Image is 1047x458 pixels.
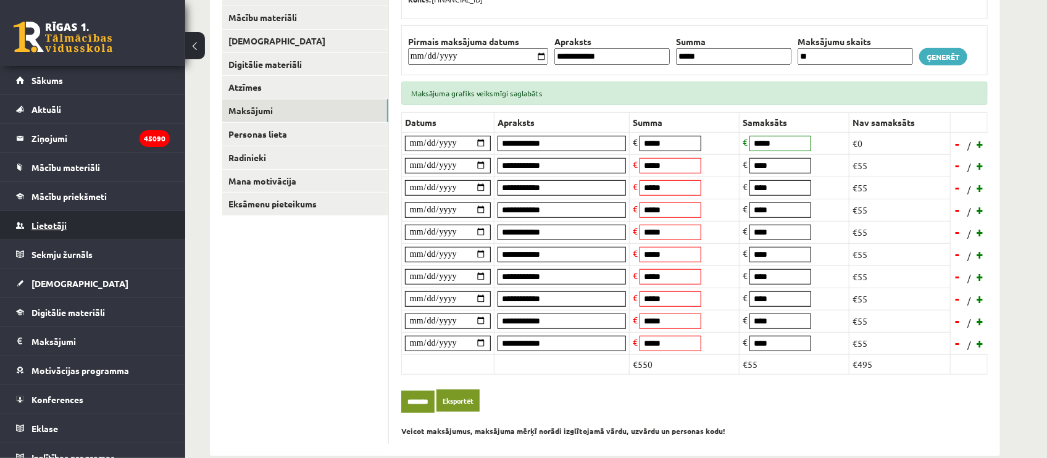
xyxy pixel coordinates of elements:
[633,159,638,170] span: €
[952,267,964,286] a: -
[633,292,638,303] span: €
[31,124,170,152] legend: Ziņojumi
[966,272,972,285] span: /
[16,66,170,94] a: Sākums
[974,289,987,308] a: +
[14,22,112,52] a: Rīgas 1. Tālmācības vidusskola
[849,310,951,332] td: €55
[743,225,748,236] span: €
[31,307,105,318] span: Digitālie materiāli
[405,35,551,48] th: Pirmais maksājuma datums
[966,316,972,329] span: /
[16,182,170,210] a: Mācību priekšmeti
[743,203,748,214] span: €
[222,193,388,215] a: Eksāmenu pieteikums
[633,225,638,236] span: €
[16,269,170,298] a: [DEMOGRAPHIC_DATA]
[740,354,849,374] td: €55
[849,154,951,177] td: €55
[743,270,748,281] span: €
[630,354,740,374] td: €550
[952,135,964,153] a: -
[974,312,987,330] a: +
[966,338,972,351] span: /
[849,332,951,354] td: €55
[743,181,748,192] span: €
[31,365,129,376] span: Motivācijas programma
[849,288,951,310] td: €55
[974,156,987,175] a: +
[222,170,388,193] a: Mana motivācija
[633,248,638,259] span: €
[849,243,951,265] td: €55
[952,178,964,197] a: -
[222,53,388,76] a: Digitālie materiāli
[16,124,170,152] a: Ziņojumi45090
[849,132,951,154] td: €0
[222,123,388,146] a: Personas lieta
[952,312,964,330] a: -
[633,336,638,348] span: €
[849,199,951,221] td: €55
[743,159,748,170] span: €
[31,278,128,289] span: [DEMOGRAPHIC_DATA]
[16,298,170,327] a: Digitālie materiāli
[743,336,748,348] span: €
[966,139,972,152] span: /
[952,156,964,175] a: -
[16,385,170,414] a: Konferences
[974,245,987,264] a: +
[743,314,748,325] span: €
[436,389,480,412] a: Eksportēt
[740,112,849,132] th: Samaksāts
[31,75,63,86] span: Sākums
[974,334,987,352] a: +
[633,203,638,214] span: €
[633,270,638,281] span: €
[31,220,67,231] span: Lietotāji
[31,394,83,405] span: Konferences
[952,245,964,264] a: -
[966,183,972,196] span: /
[974,223,987,241] a: +
[849,354,951,374] td: €495
[952,223,964,241] a: -
[966,160,972,173] span: /
[222,146,388,169] a: Radinieki
[633,136,638,148] span: €
[402,112,494,132] th: Datums
[401,426,725,436] b: Veicot maksājumus, maksājuma mērķī norādi izglītojamā vārdu, uzvārdu un personas kodu!
[743,292,748,303] span: €
[633,181,638,192] span: €
[966,294,972,307] span: /
[966,249,972,262] span: /
[633,314,638,325] span: €
[551,35,673,48] th: Apraksts
[743,136,748,148] span: €
[974,135,987,153] a: +
[140,130,170,147] i: 45090
[16,327,170,356] a: Maksājumi
[919,48,967,65] a: Ģenerēt
[743,248,748,259] span: €
[630,112,740,132] th: Summa
[31,423,58,434] span: Eklase
[494,112,630,132] th: Apraksts
[16,153,170,181] a: Mācību materiāli
[673,35,795,48] th: Summa
[31,327,170,356] legend: Maksājumi
[31,162,100,173] span: Mācību materiāli
[16,356,170,385] a: Motivācijas programma
[401,81,988,105] div: Maksājuma grafiks veiksmīgi saglabāts
[222,30,388,52] a: [DEMOGRAPHIC_DATA]
[974,178,987,197] a: +
[849,177,951,199] td: €55
[31,249,93,260] span: Sekmju žurnāls
[966,205,972,218] span: /
[974,201,987,219] a: +
[16,414,170,443] a: Eklase
[795,35,916,48] th: Maksājumu skaits
[222,6,388,29] a: Mācību materiāli
[222,99,388,122] a: Maksājumi
[952,201,964,219] a: -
